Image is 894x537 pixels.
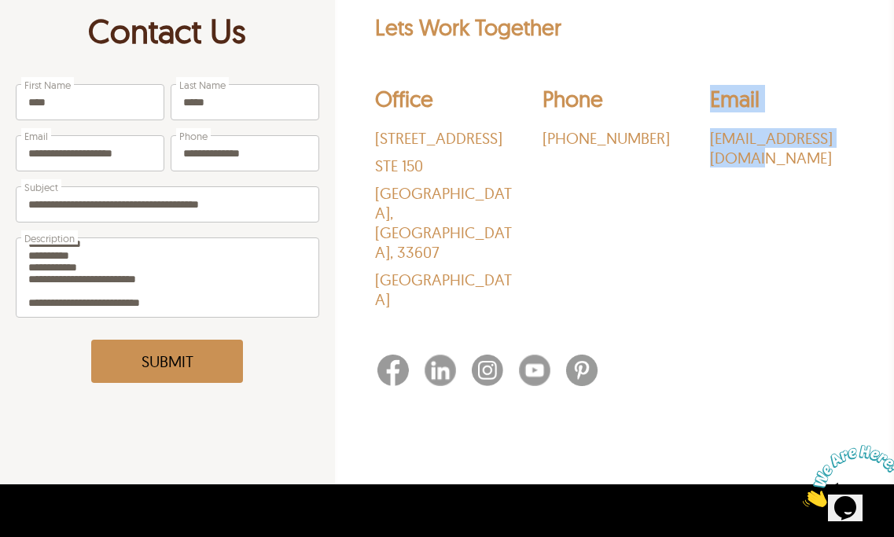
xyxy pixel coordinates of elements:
h1: Contact Us [16,10,319,60]
p: [STREET_ADDRESS] [375,128,518,148]
img: Instagram [472,355,503,386]
a: ‪[PHONE_NUMBER]‬ [543,128,686,148]
span: 1 [6,6,13,20]
h2: Office [375,85,518,120]
a: Youtube [519,355,566,390]
iframe: chat widget [797,439,894,513]
a: Facebook [377,355,425,390]
h2: Lets Work Together [375,13,853,49]
a: Linkedin [425,355,472,390]
h2: Email [710,85,853,120]
h2: Phone [543,85,686,120]
a: Instagram [472,355,519,390]
img: Linkedin [425,355,456,386]
p: STE 150 [375,156,518,175]
img: Pinterest [566,355,598,386]
p: [GEOGRAPHIC_DATA] [375,270,518,309]
button: Submit [91,340,243,383]
img: Chat attention grabber [6,6,104,68]
p: [GEOGRAPHIC_DATA] , [GEOGRAPHIC_DATA] , 33607 [375,183,518,262]
img: Facebook [377,355,409,386]
a: Pinterest [566,355,613,390]
a: [EMAIL_ADDRESS][DOMAIN_NAME] [710,128,853,167]
img: Youtube [519,355,550,386]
